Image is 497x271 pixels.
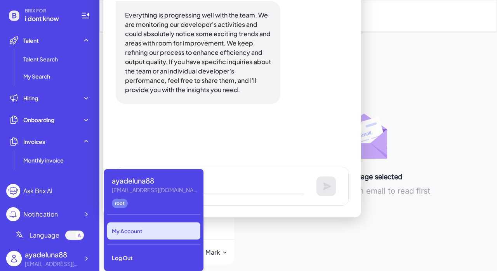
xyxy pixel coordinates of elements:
[23,186,52,196] div: Ask Brix AI
[23,55,58,63] span: Talent Search
[23,210,58,219] div: Notification
[107,222,200,240] div: My Account
[25,249,79,260] div: ayadeluna88
[112,175,197,186] div: ayadeluna88
[112,186,197,194] div: ayadeluna@gmail.com
[25,8,71,14] span: BRIX FOR
[23,116,54,124] span: Onboarding
[23,94,38,102] span: Hiring
[25,260,79,268] div: ayadeluna@gmail.com
[23,72,50,80] span: My Search
[30,231,59,240] span: Language
[304,185,430,197] div: Please select an email to read first
[25,14,71,23] span: i dont know
[6,251,22,266] img: user_logo.png
[195,248,228,257] button: Mark
[112,199,128,208] div: root
[23,37,39,44] span: Talent
[23,138,45,145] span: Invoices
[332,171,402,182] div: No message selected
[107,249,200,266] div: Log Out
[23,156,64,164] span: Monthly invoice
